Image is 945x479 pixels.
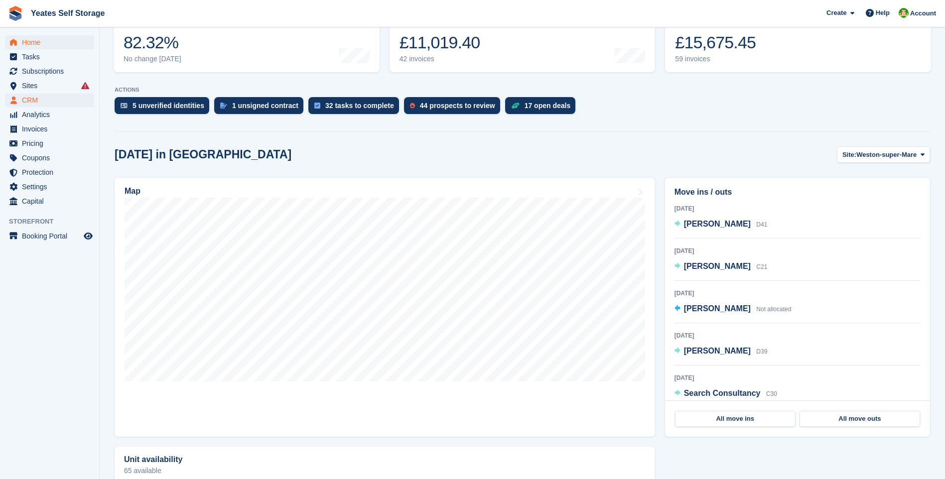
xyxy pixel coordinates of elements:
span: Create [826,8,846,18]
a: menu [5,165,94,179]
a: menu [5,122,94,136]
a: [PERSON_NAME] D41 [675,218,768,231]
span: Booking Portal [22,229,82,243]
div: 42 invoices [400,55,480,63]
a: [PERSON_NAME] Not allocated [675,303,792,316]
a: menu [5,50,94,64]
a: menu [5,136,94,150]
h2: [DATE] in [GEOGRAPHIC_DATA] [115,148,291,161]
a: Search Consultancy C30 [675,387,777,400]
span: Subscriptions [22,64,82,78]
span: Settings [22,180,82,194]
span: [PERSON_NAME] [684,220,751,228]
a: menu [5,35,94,49]
span: Tasks [22,50,82,64]
a: Map [115,178,655,437]
span: Capital [22,194,82,208]
span: C21 [756,263,767,270]
a: menu [5,194,94,208]
span: Site: [842,150,856,160]
h2: Move ins / outs [675,186,921,198]
div: £15,675.45 [675,32,756,53]
div: [DATE] [675,373,921,382]
div: 17 open deals [525,102,571,110]
a: menu [5,229,94,243]
a: Preview store [82,230,94,242]
span: Pricing [22,136,82,150]
div: 5 unverified identities [133,102,204,110]
a: 1 unsigned contract [214,97,308,119]
a: All move outs [800,411,920,427]
p: 65 available [124,467,646,474]
span: [PERSON_NAME] [684,262,751,270]
img: Angela Field [899,8,909,18]
span: D41 [756,221,767,228]
img: contract_signature_icon-13c848040528278c33f63329250d36e43548de30e8caae1d1a13099fd9432cc5.svg [220,103,227,109]
span: Coupons [22,151,82,165]
a: menu [5,79,94,93]
a: 17 open deals [505,97,581,119]
a: Yeates Self Storage [27,5,109,21]
a: All move ins [675,411,796,427]
a: 44 prospects to review [404,97,505,119]
img: task-75834270c22a3079a89374b754ae025e5fb1db73e45f91037f5363f120a921f8.svg [314,103,320,109]
div: 32 tasks to complete [325,102,394,110]
img: prospect-51fa495bee0391a8d652442698ab0144808aea92771e9ea1ae160a38d050c398.svg [410,103,415,109]
span: Invoices [22,122,82,136]
p: ACTIONS [115,87,930,93]
a: 5 unverified identities [115,97,214,119]
span: Home [22,35,82,49]
span: Protection [22,165,82,179]
h2: Map [125,187,140,196]
img: deal-1b604bf984904fb50ccaf53a9ad4b4a5d6e5aea283cecdc64d6e3604feb123c2.svg [511,102,520,109]
a: [PERSON_NAME] D39 [675,345,768,358]
div: £11,019.40 [400,32,480,53]
span: Sites [22,79,82,93]
img: verify_identity-adf6edd0f0f0b5bbfe63781bf79b02c33cf7c696d77639b501bdc392416b5a36.svg [121,103,128,109]
div: [DATE] [675,331,921,340]
div: 82.32% [124,32,181,53]
a: [PERSON_NAME] C21 [675,260,768,273]
span: Account [910,8,936,18]
div: No change [DATE] [124,55,181,63]
span: C30 [766,390,777,397]
a: menu [5,64,94,78]
span: Storefront [9,217,99,227]
a: Awaiting payment £15,675.45 59 invoices [665,9,931,72]
i: Smart entry sync failures have occurred [81,82,89,90]
div: [DATE] [675,246,921,255]
span: Not allocated [756,306,791,313]
div: [DATE] [675,204,921,213]
span: Analytics [22,108,82,121]
div: [DATE] [675,289,921,298]
img: stora-icon-8386f47178a22dfd0bd8f6a31ec36ba5ce8667c1dd55bd0f319d3a0aa187defe.svg [8,6,23,21]
a: Month-to-date sales £11,019.40 42 invoices [390,9,656,72]
a: menu [5,151,94,165]
h2: Unit availability [124,455,182,464]
span: [PERSON_NAME] [684,347,751,355]
a: menu [5,93,94,107]
span: D39 [756,348,767,355]
a: Occupancy 82.32% No change [DATE] [114,9,380,72]
a: menu [5,108,94,121]
span: Weston-super-Mare [856,150,917,160]
div: 44 prospects to review [420,102,495,110]
button: Site: Weston-super-Mare [837,146,930,163]
span: Help [876,8,890,18]
span: [PERSON_NAME] [684,304,751,313]
div: 59 invoices [675,55,756,63]
span: Search Consultancy [684,389,761,397]
span: CRM [22,93,82,107]
a: menu [5,180,94,194]
a: 32 tasks to complete [308,97,404,119]
div: 1 unsigned contract [232,102,298,110]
